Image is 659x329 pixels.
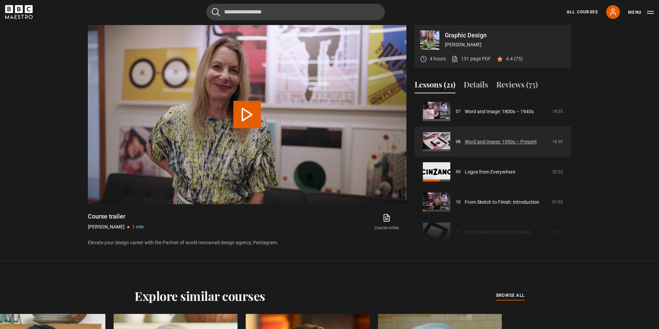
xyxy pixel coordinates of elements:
[88,223,125,231] p: [PERSON_NAME]
[430,55,446,62] p: 4 hours
[88,25,406,204] video-js: Video Player
[88,212,144,221] h1: Course trailer
[496,292,524,299] a: browse all
[445,32,566,38] p: Graphic Design
[212,8,220,16] button: Submit the search query
[132,223,144,231] p: 1 min
[506,55,523,62] p: 4.4 (75)
[367,212,406,232] a: Course notes
[451,55,491,62] a: 131 page PDF
[465,168,515,176] a: Logos from Everywhere
[567,9,598,15] a: All Courses
[496,79,538,93] button: Reviews (75)
[464,79,488,93] button: Details
[415,79,455,93] button: Lessons (21)
[5,5,33,19] svg: BBC Maestro
[445,41,566,48] p: [PERSON_NAME]
[465,138,537,145] a: Word and Image: 1950s – Present
[465,199,539,206] a: From Sketch to Finish: Introduction
[88,239,406,246] p: Elevate your design career with the Partner of world renowned design agency, Pentagram.
[496,292,524,299] span: browse all
[233,101,261,128] button: Play Video
[628,9,654,16] button: Toggle navigation
[465,108,534,115] a: Word and Image: 1800s – 1940s
[206,4,385,20] input: Search
[135,289,265,303] h2: Explore similar courses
